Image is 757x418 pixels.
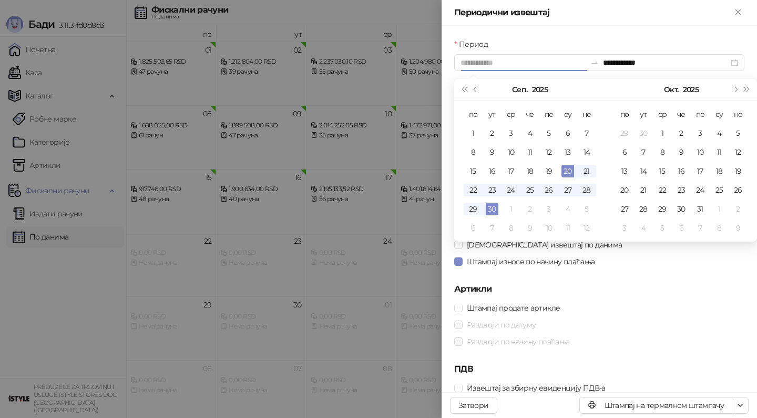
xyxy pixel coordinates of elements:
[580,127,593,140] div: 7
[672,162,691,181] td: 2025-10-16
[637,165,650,177] div: 14
[672,143,691,162] td: 2025-10-09
[713,184,725,196] div: 25
[672,218,691,237] td: 2025-11-06
[561,127,574,140] div: 6
[580,203,593,215] div: 5
[694,184,707,196] div: 24
[486,127,498,140] div: 2
[463,239,626,251] span: [DEMOGRAPHIC_DATA] извештај по данима
[543,222,555,234] div: 10
[656,184,669,196] div: 22
[729,105,748,124] th: не
[558,218,577,237] td: 2025-10-11
[656,127,669,140] div: 1
[580,184,593,196] div: 28
[618,203,631,215] div: 27
[558,124,577,143] td: 2025-09-06
[486,146,498,158] div: 9
[502,143,520,162] td: 2025-09-10
[520,181,539,200] td: 2025-09-25
[561,222,574,234] div: 11
[672,105,691,124] th: че
[580,146,593,158] div: 14
[467,146,479,158] div: 8
[505,203,517,215] div: 1
[618,165,631,177] div: 13
[463,302,564,314] span: Штампај продате артикле
[524,203,536,215] div: 2
[486,203,498,215] div: 30
[483,181,502,200] td: 2025-09-23
[694,203,707,215] div: 31
[729,79,741,100] button: Следећи месец (PageDown)
[656,146,669,158] div: 8
[729,200,748,218] td: 2025-11-02
[464,124,483,143] td: 2025-09-01
[461,57,586,68] input: Период
[683,79,699,100] button: Изабери годину
[710,124,729,143] td: 2025-10-04
[675,146,688,158] div: 9
[637,184,650,196] div: 21
[634,200,653,218] td: 2025-10-28
[558,181,577,200] td: 2025-09-27
[656,203,669,215] div: 29
[539,143,558,162] td: 2025-09-12
[483,162,502,181] td: 2025-09-16
[675,222,688,234] div: 6
[454,38,494,50] label: Период
[732,6,744,19] button: Close
[505,127,517,140] div: 3
[732,222,744,234] div: 9
[454,6,732,19] div: Периодични извештај
[672,181,691,200] td: 2025-10-23
[637,222,650,234] div: 4
[470,79,482,100] button: Претходни месец (PageUp)
[463,319,540,331] span: Раздвоји по датуму
[664,79,678,100] button: Изабери месец
[524,146,536,158] div: 11
[463,336,574,347] span: Раздвоји по начину плаћања
[653,162,672,181] td: 2025-10-15
[615,143,634,162] td: 2025-10-06
[710,105,729,124] th: су
[467,203,479,215] div: 29
[486,222,498,234] div: 7
[539,181,558,200] td: 2025-09-26
[524,165,536,177] div: 18
[483,200,502,218] td: 2025-09-30
[520,124,539,143] td: 2025-09-04
[691,200,710,218] td: 2025-10-31
[561,165,574,177] div: 20
[467,127,479,140] div: 1
[618,146,631,158] div: 6
[486,184,498,196] div: 23
[653,181,672,200] td: 2025-10-22
[713,203,725,215] div: 1
[561,203,574,215] div: 4
[543,203,555,215] div: 3
[543,146,555,158] div: 12
[502,105,520,124] th: ср
[561,184,574,196] div: 27
[672,124,691,143] td: 2025-10-02
[675,165,688,177] div: 16
[732,127,744,140] div: 5
[710,162,729,181] td: 2025-10-18
[691,181,710,200] td: 2025-10-24
[579,397,732,414] button: Штампај на термалном штампачу
[634,162,653,181] td: 2025-10-14
[486,165,498,177] div: 16
[464,143,483,162] td: 2025-09-08
[710,143,729,162] td: 2025-10-11
[672,200,691,218] td: 2025-10-30
[450,397,497,414] button: Затвори
[710,200,729,218] td: 2025-11-01
[464,181,483,200] td: 2025-09-22
[532,79,548,100] button: Изабери годину
[464,162,483,181] td: 2025-09-15
[732,184,744,196] div: 26
[505,165,517,177] div: 17
[637,127,650,140] div: 30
